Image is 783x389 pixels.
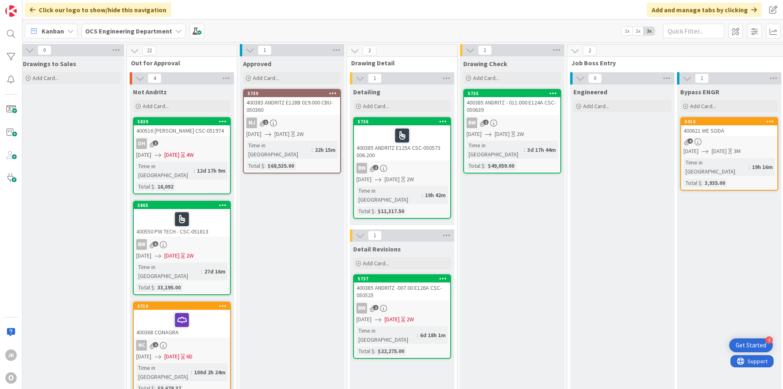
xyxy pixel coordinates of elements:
[38,45,51,55] span: 0
[134,310,230,338] div: 400368 CONAGRA
[701,178,703,187] span: :
[363,102,389,110] span: Add Card...
[134,202,230,209] div: 5865
[729,338,773,352] div: Open Get Started checklist, remaining modules: 4
[467,161,484,170] div: Total $
[418,331,448,340] div: 6d 18h 1m
[153,342,158,347] span: 2
[131,59,227,67] span: Out for Approval
[423,191,448,200] div: 19h 42m
[683,178,701,187] div: Total $
[417,331,418,340] span: :
[134,202,230,237] div: 5865400550 PW TECH - CSC-051813
[525,145,558,154] div: 3d 17h 44m
[42,26,64,36] span: Kanban
[358,276,450,282] div: 5737
[153,140,158,146] span: 1
[136,151,151,159] span: [DATE]
[353,117,451,219] a: 5736400385 ANDRITZ E125A CSC-050573 006.200BW[DATE][DATE]2WTime in [GEOGRAPHIC_DATA]:19h 42mTotal...
[517,130,524,138] div: 2W
[356,186,422,204] div: Time in [GEOGRAPHIC_DATA]
[368,231,382,240] span: 1
[186,151,194,159] div: 4W
[353,245,401,253] span: Detail Revisions
[422,191,423,200] span: :
[647,2,762,17] div: Add and manage tabs by clicking
[703,178,727,187] div: 3,935.00
[137,119,230,124] div: 5839
[633,27,644,35] span: 2x
[243,60,271,68] span: Approved
[194,166,195,175] span: :
[85,27,172,35] b: OCS Engineering Department
[136,363,191,381] div: Time in [GEOGRAPHIC_DATA]
[695,73,709,83] span: 1
[164,251,179,260] span: [DATE]
[373,165,378,170] span: 2
[356,207,374,216] div: Total $
[192,368,228,377] div: 100d 2h 24m
[683,158,749,176] div: Time in [GEOGRAPHIC_DATA]
[356,326,417,344] div: Time in [GEOGRAPHIC_DATA]
[5,349,17,361] div: JK
[356,347,374,356] div: Total $
[265,161,296,170] div: $68,535.00
[154,182,155,191] span: :
[353,88,380,96] span: Detailing
[153,241,158,247] span: 5
[483,120,489,125] span: 2
[356,175,372,184] span: [DATE]
[356,315,372,324] span: [DATE]
[712,147,727,156] span: [DATE]
[134,340,230,351] div: NC
[736,341,766,349] div: Get Started
[164,151,179,159] span: [DATE]
[264,161,265,170] span: :
[683,147,699,156] span: [DATE]
[464,97,560,115] div: 400385 ANDRITZ - 011.000 E124A CSC- 050639
[186,251,194,260] div: 2W
[473,74,499,82] span: Add Card...
[622,27,633,35] span: 1x
[368,73,382,83] span: 1
[137,303,230,309] div: 5719
[354,118,450,160] div: 5736400385 ANDRITZ E125A CSC-050573 006.200
[155,182,175,191] div: 16,092
[583,102,609,110] span: Add Card...
[680,117,778,191] a: 5910400621 WE SODA[DATE][DATE]3MTime in [GEOGRAPHIC_DATA]:19h 16mTotal $:3,935.00
[374,347,376,356] span: :
[749,162,750,171] span: :
[690,102,716,110] span: Add Card...
[644,27,655,35] span: 3x
[478,45,492,55] span: 1
[133,201,231,295] a: 5865400550 PW TECH - CSC-051813BW[DATE][DATE]2WTime in [GEOGRAPHIC_DATA]:27d 16mTotal $:33,195.00
[484,161,486,170] span: :
[134,209,230,237] div: 400550 PW TECH - CSC-051813
[258,45,272,55] span: 1
[688,138,693,144] span: 4
[134,118,230,136] div: 5839400516 [PERSON_NAME] CSC-051974
[134,302,230,338] div: 5719400368 CONAGRA
[244,118,340,128] div: MJ
[464,118,560,128] div: BW
[354,275,450,282] div: 5737
[25,2,171,17] div: Click our logo to show/hide this navigation
[142,46,156,56] span: 22
[133,117,231,194] a: 5839400516 [PERSON_NAME] CSC-051974DH[DATE][DATE]4WTime in [GEOGRAPHIC_DATA]:12d 17h 9mTotal $:16...
[133,88,167,96] span: Not Andritz
[195,166,228,175] div: 12d 17h 9m
[468,91,560,96] div: 5735
[407,315,414,324] div: 2W
[312,145,313,154] span: :
[134,118,230,125] div: 5839
[467,141,524,159] div: Time in [GEOGRAPHIC_DATA]
[246,118,257,128] div: MJ
[201,267,202,276] span: :
[246,130,261,138] span: [DATE]
[313,145,338,154] div: 22h 15m
[243,89,341,173] a: 5739400385 ANDRITZ E128B 019.000 CBU- 050360MJ[DATE][DATE]2WTime in [GEOGRAPHIC_DATA]:22h 15mTota...
[191,368,192,377] span: :
[680,88,719,96] span: Bypass ENGR
[263,120,268,125] span: 2
[351,59,447,67] span: Drawing Detail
